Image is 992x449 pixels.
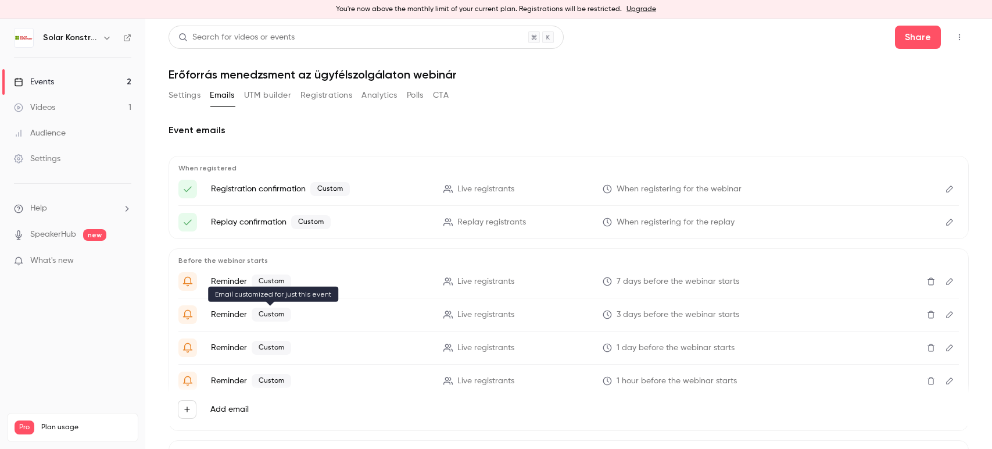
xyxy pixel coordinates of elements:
[922,305,940,324] button: Delete
[617,342,735,354] span: 1 day before the webinar starts
[178,372,959,390] li: Webinárium - 1 óra múlva kezdünk!
[310,182,350,196] span: Custom
[433,86,449,105] button: CTA
[922,272,940,291] button: Delete
[407,86,424,105] button: Polls
[940,372,959,390] button: Edit
[244,86,291,105] button: UTM builder
[43,32,98,44] h6: Solar Konstrukt Kft.
[210,404,249,415] label: Add email
[457,216,526,229] span: Replay registrants
[617,276,739,288] span: 7 days before the webinar starts
[178,272,959,291] li: Ne feledd: 1 hét múlva {{ event_name }}!
[15,421,34,434] span: Pro
[361,86,397,105] button: Analytics
[617,216,735,229] span: When registering for the replay
[169,86,200,105] button: Settings
[457,342,514,354] span: Live registrants
[252,275,291,288] span: Custom
[41,423,131,432] span: Plan usage
[14,127,66,139] div: Audience
[210,86,234,105] button: Emails
[895,26,941,49] button: Share
[457,183,514,195] span: Live registrants
[457,276,514,288] span: Live registrants
[252,374,291,388] span: Custom
[457,309,514,321] span: Live registrants
[117,256,131,266] iframe: Noticeable Trigger
[169,67,969,81] h1: Erőforrás menedzsment az ügyfélszolgálaton webinár
[211,275,429,288] p: Reminder
[922,372,940,390] button: Delete
[178,256,959,265] p: Before the webinar starts
[617,375,737,387] span: 1 hour before the webinar starts
[178,338,959,357] li: {{ event_name }} Holnap 15:00-kor kezdődik!
[14,202,131,215] li: help-dropdown-opener
[617,309,739,321] span: 3 days before the webinar starts
[83,229,106,241] span: new
[178,180,959,198] li: Sikeres Regisztráció - Erőforrás menedzsment az ügyfélszolgálaton webinár
[940,213,959,231] button: Edit
[300,86,352,105] button: Registrations
[169,123,969,137] h2: Event emails
[178,31,295,44] div: Search for videos or events
[178,305,959,324] li: Ne feledd: 3 nap múlva {{ event_name }}!
[940,338,959,357] button: Edit
[14,102,55,113] div: Videos
[457,375,514,387] span: Live registrants
[922,338,940,357] button: Delete
[211,374,429,388] p: Reminder
[178,213,959,231] li: {{ event_name }} visszanézhető!
[30,255,74,267] span: What's new
[252,308,291,322] span: Custom
[14,153,60,165] div: Settings
[15,28,33,47] img: Solar Konstrukt Kft.
[252,341,291,355] span: Custom
[617,183,742,195] span: When registering for the webinar
[14,76,54,88] div: Events
[178,163,959,173] p: When registered
[211,215,429,229] p: Replay confirmation
[940,272,959,291] button: Edit
[291,215,331,229] span: Custom
[940,305,959,324] button: Edit
[626,5,656,14] a: Upgrade
[211,341,429,355] p: Reminder
[30,229,76,241] a: SpeakerHub
[940,180,959,198] button: Edit
[30,202,47,215] span: Help
[211,182,429,196] p: Registration confirmation
[211,308,429,322] p: Reminder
